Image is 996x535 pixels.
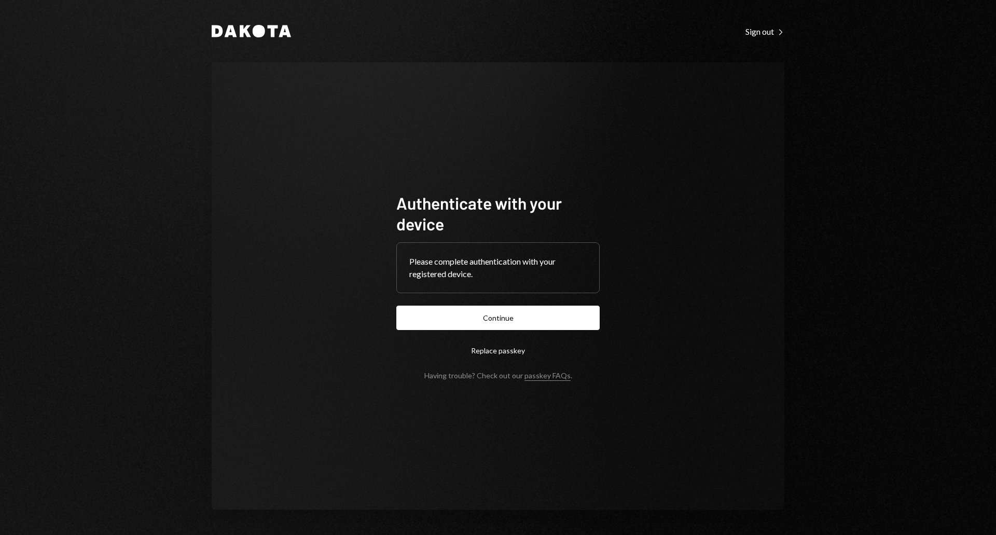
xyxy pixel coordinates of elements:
button: Replace passkey [396,338,600,363]
a: passkey FAQs [524,371,571,381]
button: Continue [396,306,600,330]
a: Sign out [745,25,784,37]
div: Having trouble? Check out our . [424,371,572,380]
h1: Authenticate with your device [396,193,600,234]
div: Please complete authentication with your registered device. [409,255,587,280]
div: Sign out [745,26,784,37]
